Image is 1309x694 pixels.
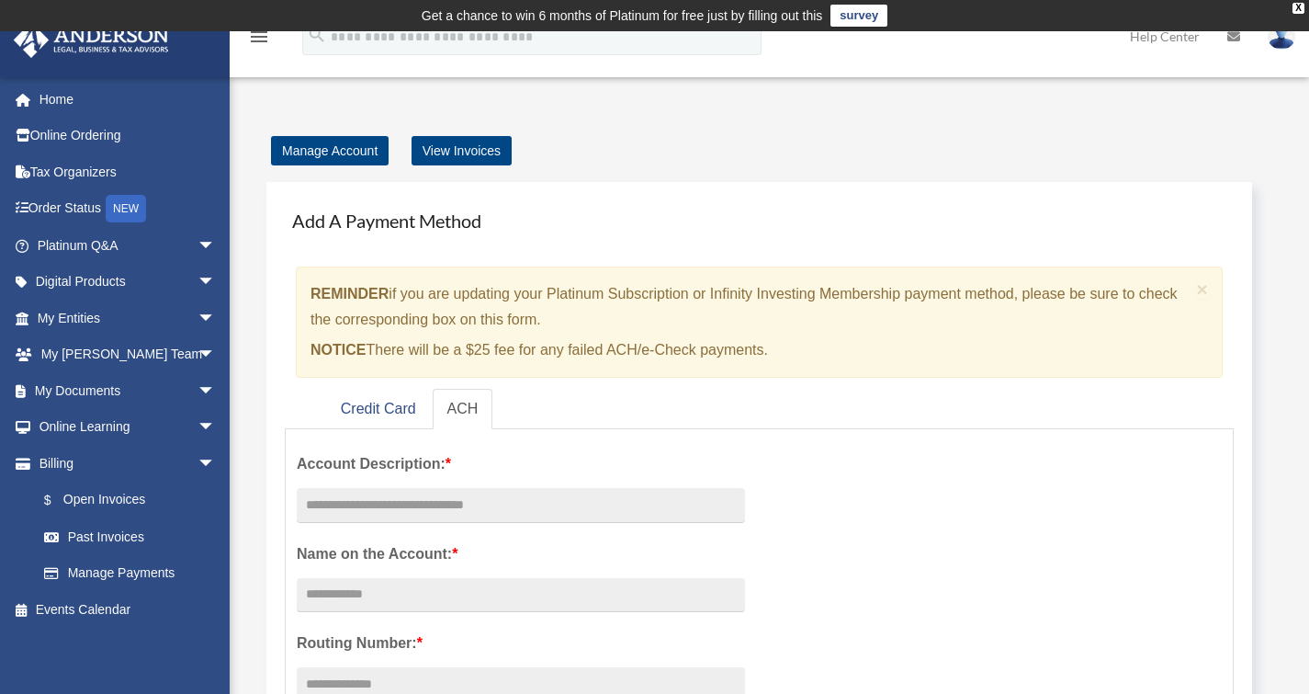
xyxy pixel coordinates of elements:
i: search [307,25,327,45]
a: Digital Productsarrow_drop_down [13,264,243,301]
span: arrow_drop_down [197,300,234,337]
div: NEW [106,195,146,222]
strong: REMINDER [310,286,389,301]
a: Billingarrow_drop_down [13,445,243,482]
strong: NOTICE [310,342,366,358]
span: arrow_drop_down [197,336,234,374]
img: Anderson Advisors Platinum Portal [8,22,175,58]
h4: Add A Payment Method [285,200,1234,241]
a: Manage Account [271,136,389,165]
a: Home [13,81,243,118]
i: menu [248,26,270,48]
span: arrow_drop_down [197,227,234,265]
a: View Invoices [412,136,512,165]
a: Events Calendar [13,591,243,628]
span: arrow_drop_down [197,445,234,483]
a: Online Learningarrow_drop_down [13,409,243,446]
a: Credit Card [326,389,431,430]
a: Tax Organizers [13,154,243,190]
label: Routing Number: [297,631,745,656]
a: My Entitiesarrow_drop_down [13,300,243,336]
label: Account Description: [297,451,745,477]
span: arrow_drop_down [197,409,234,447]
a: My Documentsarrow_drop_down [13,372,243,409]
a: Manage Payments [26,555,234,592]
a: $Open Invoices [26,482,243,519]
span: × [1197,279,1209,300]
a: ACH [433,389,493,430]
span: $ [54,489,63,512]
a: Past Invoices [26,518,243,555]
label: Name on the Account: [297,541,745,567]
a: Platinum Q&Aarrow_drop_down [13,227,243,264]
div: close [1292,3,1304,14]
button: Close [1197,279,1209,299]
div: Get a chance to win 6 months of Platinum for free just by filling out this [422,5,823,27]
a: menu [248,32,270,48]
img: User Pic [1268,23,1295,50]
div: if you are updating your Platinum Subscription or Infinity Investing Membership payment method, p... [296,267,1223,378]
a: Online Ordering [13,118,243,154]
span: arrow_drop_down [197,264,234,301]
a: survey [830,5,887,27]
span: arrow_drop_down [197,372,234,410]
a: My [PERSON_NAME] Teamarrow_drop_down [13,336,243,373]
p: There will be a $25 fee for any failed ACH/e-Check payments. [310,337,1190,363]
a: Order StatusNEW [13,190,243,228]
